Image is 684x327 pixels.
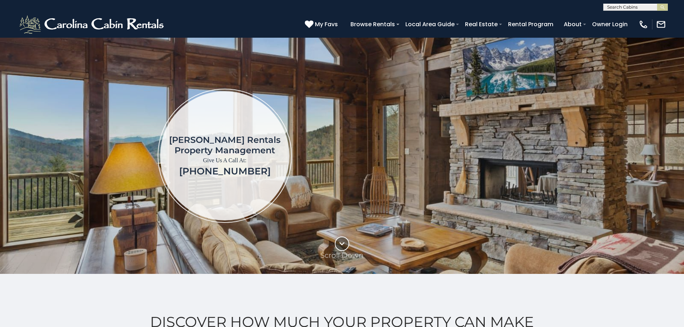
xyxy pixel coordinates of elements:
[305,20,340,29] a: My Favs
[315,20,338,29] span: My Favs
[638,19,648,29] img: phone-regular-white.png
[179,165,271,177] a: [PHONE_NUMBER]
[504,18,557,31] a: Rental Program
[320,251,364,260] p: Scroll Down
[461,18,501,31] a: Real Estate
[588,18,631,31] a: Owner Login
[656,19,666,29] img: mail-regular-white.png
[347,18,399,31] a: Browse Rentals
[408,59,642,252] iframe: New Contact Form
[169,155,280,165] p: Give Us A Call At:
[169,135,280,155] h1: [PERSON_NAME] Rentals Property Management
[560,18,585,31] a: About
[18,14,167,35] img: White-1-2.png
[402,18,458,31] a: Local Area Guide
